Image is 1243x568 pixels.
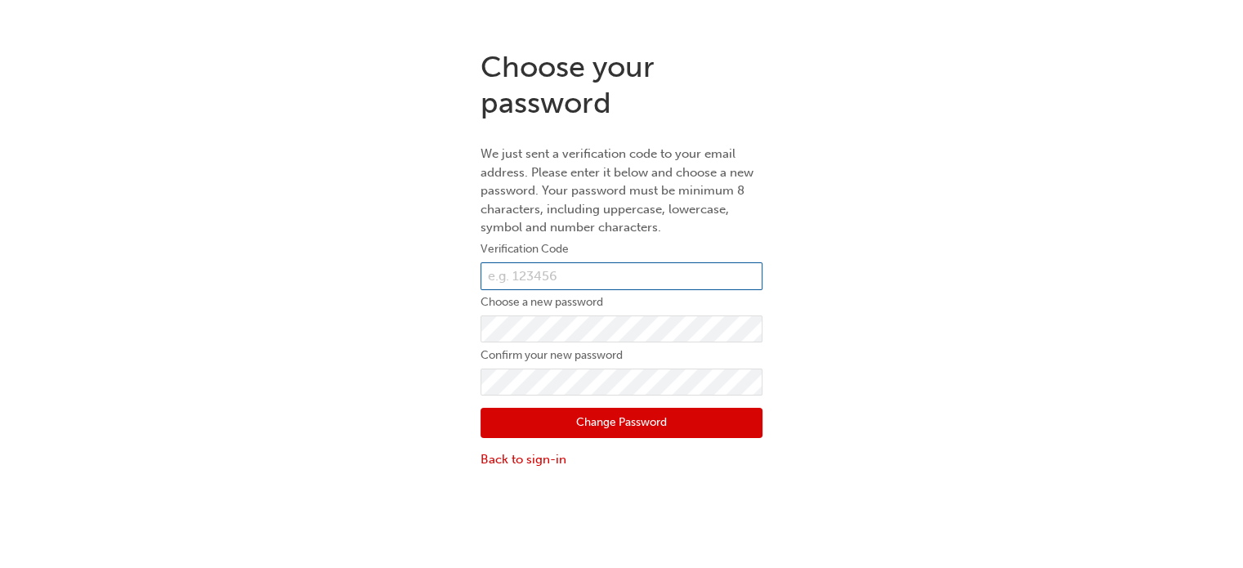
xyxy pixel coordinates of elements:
input: e.g. 123456 [481,262,762,290]
label: Verification Code [481,239,762,259]
p: We just sent a verification code to your email address. Please enter it below and choose a new pa... [481,145,762,237]
a: Back to sign-in [481,450,762,469]
label: Confirm your new password [481,346,762,365]
h1: Choose your password [481,49,762,120]
label: Choose a new password [481,293,762,312]
button: Change Password [481,408,762,439]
